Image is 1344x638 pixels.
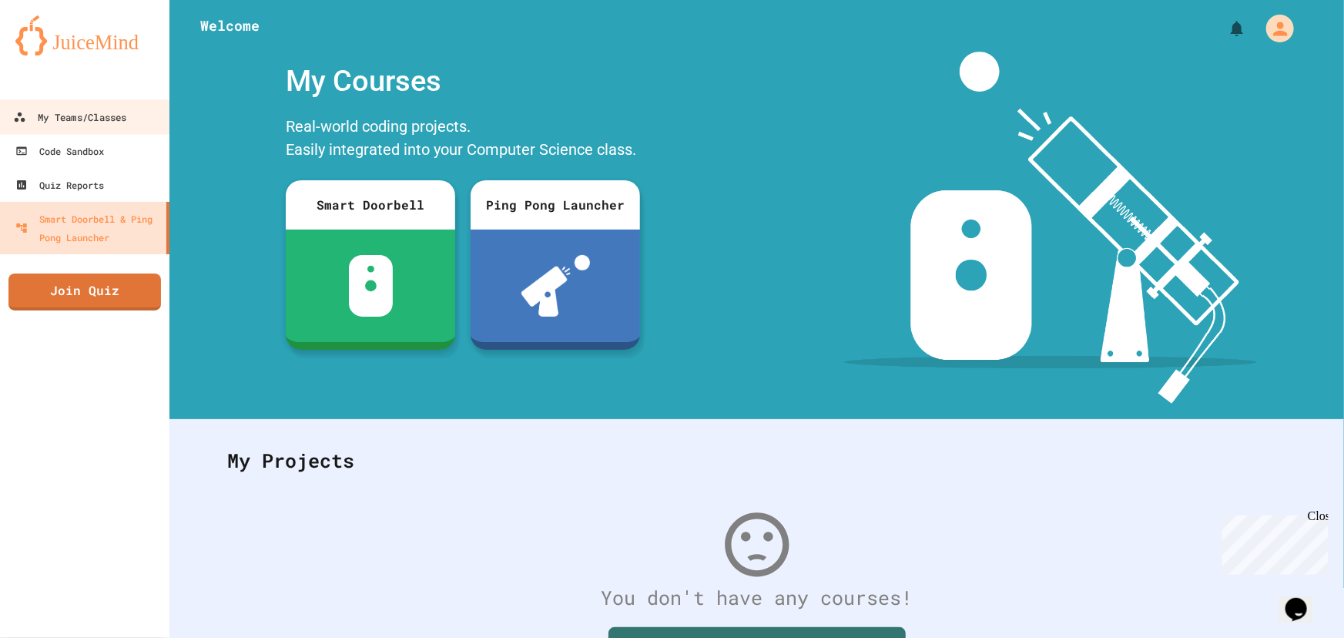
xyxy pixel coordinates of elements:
[1199,15,1250,42] div: My Notifications
[278,111,648,169] div: Real-world coding projects. Easily integrated into your Computer Science class.
[278,52,648,111] div: My Courses
[1216,509,1329,575] iframe: chat widget
[8,274,161,311] a: Join Quiz
[212,431,1302,491] div: My Projects
[15,210,160,247] div: Smart Doorbell & Ping Pong Launcher
[15,176,104,194] div: Quiz Reports
[286,180,455,230] div: Smart Doorbell
[471,180,640,230] div: Ping Pong Launcher
[15,15,154,55] img: logo-orange.svg
[1250,11,1298,46] div: My Account
[212,583,1302,613] div: You don't have any courses!
[1279,576,1329,623] iframe: chat widget
[13,108,126,127] div: My Teams/Classes
[521,255,590,317] img: ppl-with-ball.png
[15,142,104,160] div: Code Sandbox
[844,52,1257,404] img: banner-image-my-projects.png
[6,6,106,98] div: Chat with us now!Close
[349,255,393,317] img: sdb-white.svg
